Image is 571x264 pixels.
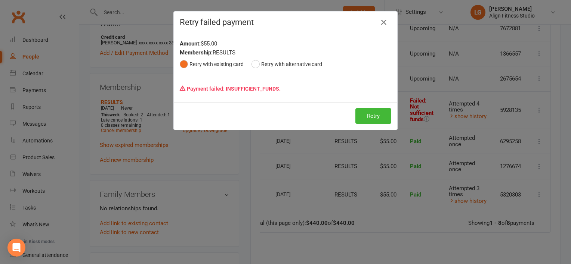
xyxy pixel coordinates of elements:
button: Retry with alternative card [251,57,322,71]
div: RESULTS [180,48,391,57]
button: Retry [355,108,391,124]
button: Retry with existing card [180,57,244,71]
div: Open Intercom Messenger [7,239,25,257]
p: Payment failed: INSUFFICIENT_FUNDS. [180,82,391,96]
div: $55.00 [180,39,391,48]
strong: Membership: [180,49,213,56]
strong: Amount: [180,40,201,47]
button: Close [378,16,390,28]
h4: Retry failed payment [180,18,391,27]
